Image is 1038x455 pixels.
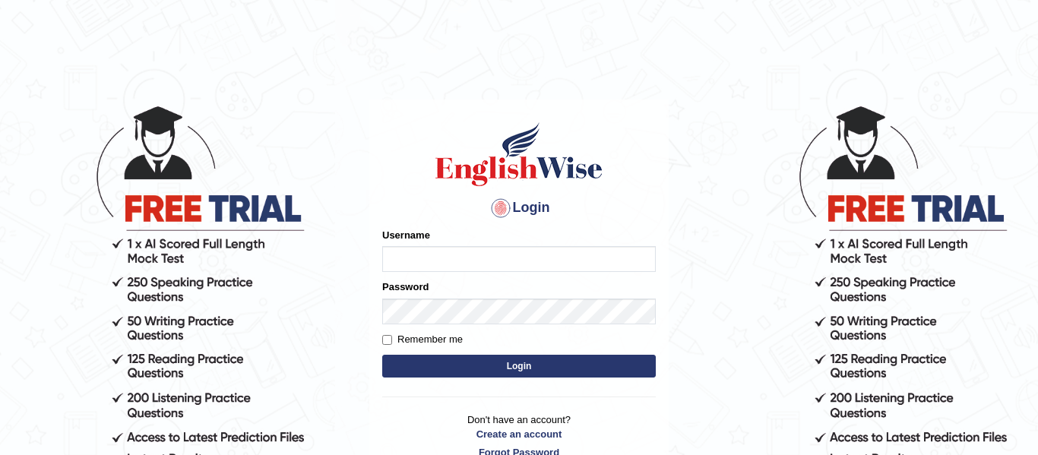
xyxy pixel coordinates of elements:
[382,332,463,347] label: Remember me
[382,427,656,441] a: Create an account
[382,196,656,220] h4: Login
[432,120,606,188] img: Logo of English Wise sign in for intelligent practice with AI
[382,280,429,294] label: Password
[382,228,430,242] label: Username
[382,355,656,378] button: Login
[382,335,392,345] input: Remember me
